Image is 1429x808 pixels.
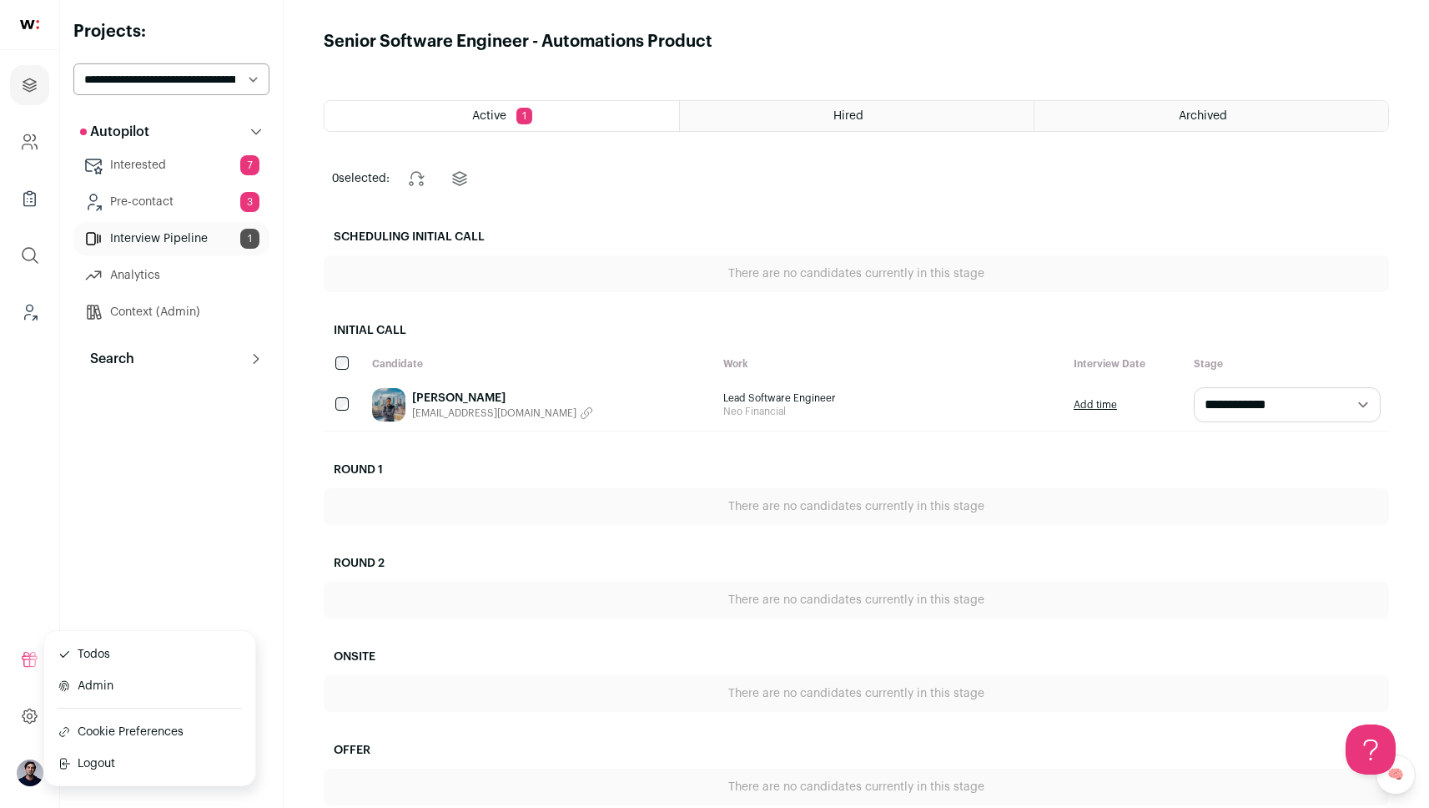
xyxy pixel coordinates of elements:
span: [EMAIL_ADDRESS][DOMAIN_NAME] [412,407,576,420]
span: Neo Financial [723,405,1058,418]
button: Logout [58,755,242,772]
div: There are no candidates currently in this stage [324,255,1389,292]
span: Archived [1179,110,1227,122]
div: There are no candidates currently in this stage [324,769,1389,805]
a: Add time [1074,398,1117,412]
h1: Senior Software Engineer - Automations Product [324,30,712,53]
div: There are no candidates currently in this stage [324,675,1389,712]
span: Active [472,110,506,122]
button: Search [73,342,269,376]
a: 🧠 [1376,755,1416,795]
a: Context (Admin) [73,295,269,329]
span: 1 [240,229,259,249]
div: Work [715,349,1066,379]
div: Stage [1185,349,1389,379]
a: Company Lists [10,179,49,219]
iframe: Help Scout Beacon - Open [1346,725,1396,775]
a: Pre-contact3 [73,185,269,219]
h2: Onsite [324,639,1389,675]
img: wellfound-shorthand-0d5821cbd27db2630d0214b213865d53afaa358527fdda9d0ea32b1df1b89c2c.svg [20,20,39,29]
button: Todos [58,644,242,664]
a: Interested7 [73,149,269,182]
h2: Round 2 [324,545,1389,582]
a: Projects [10,65,49,105]
span: Hired [833,110,863,122]
a: Interview Pipeline1 [73,222,269,255]
a: Company and ATS Settings [10,122,49,162]
button: Change stage [396,159,436,199]
h2: Scheduling Initial Call [324,219,1389,255]
a: Hired [680,101,1034,131]
p: Search [80,349,134,369]
a: Cookie Preferences [58,722,242,742]
button: Autopilot [73,115,269,149]
a: Analytics [73,259,269,292]
h2: Initial Call [324,312,1389,349]
button: Admin [58,678,242,694]
p: Autopilot [80,122,149,142]
span: 3 [240,192,259,212]
a: Archived [1034,101,1388,131]
div: There are no candidates currently in this stage [324,488,1389,525]
img: 1207525-medium_jpg [17,760,43,786]
h2: Offer [324,732,1389,769]
span: selected: [332,170,390,187]
h2: Projects: [73,20,269,43]
span: 0 [332,173,339,184]
button: Open dropdown [17,760,43,786]
h2: Round 1 [324,452,1389,488]
a: Leads (Backoffice) [10,292,49,332]
a: [PERSON_NAME] [412,390,593,407]
span: Lead Software Engineer [723,391,1058,405]
span: 7 [240,155,259,175]
img: 2d0220ab1e15f9605eb4d81da8d7926cef1c311facbde2d46ba10564565b1026 [372,388,405,422]
span: 1 [516,108,532,124]
div: Interview Date [1065,349,1185,379]
div: Candidate [364,349,715,379]
button: [EMAIL_ADDRESS][DOMAIN_NAME] [412,407,593,420]
div: There are no candidates currently in this stage [324,582,1389,619]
